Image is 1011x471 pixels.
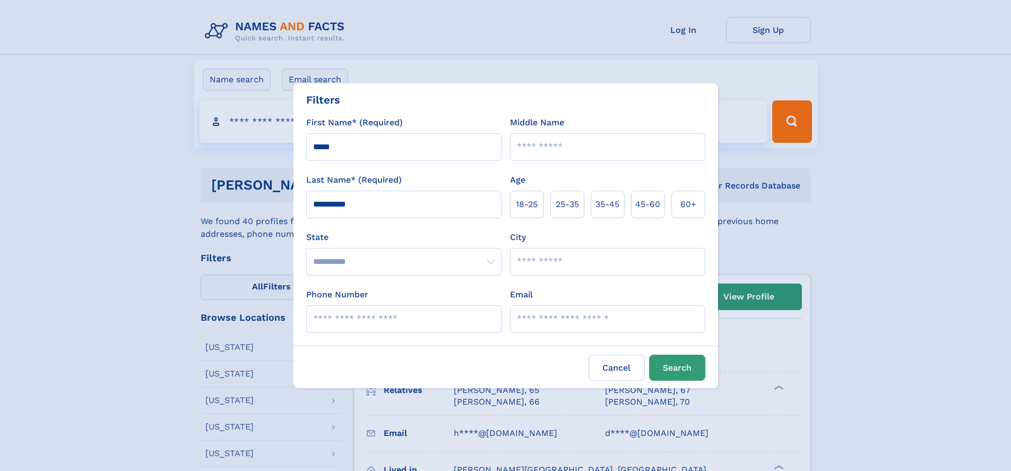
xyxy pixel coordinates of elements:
span: 60+ [680,198,696,211]
label: Middle Name [510,116,564,129]
label: Email [510,288,533,301]
span: 35‑45 [595,198,619,211]
span: 18‑25 [516,198,538,211]
label: Age [510,174,525,186]
label: City [510,231,526,244]
label: State [306,231,502,244]
label: First Name* (Required) [306,116,403,129]
label: Cancel [589,355,645,381]
span: 25‑35 [556,198,579,211]
div: Filters [306,92,340,108]
span: 45‑60 [635,198,660,211]
button: Search [649,355,705,381]
label: Phone Number [306,288,368,301]
label: Last Name* (Required) [306,174,402,186]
